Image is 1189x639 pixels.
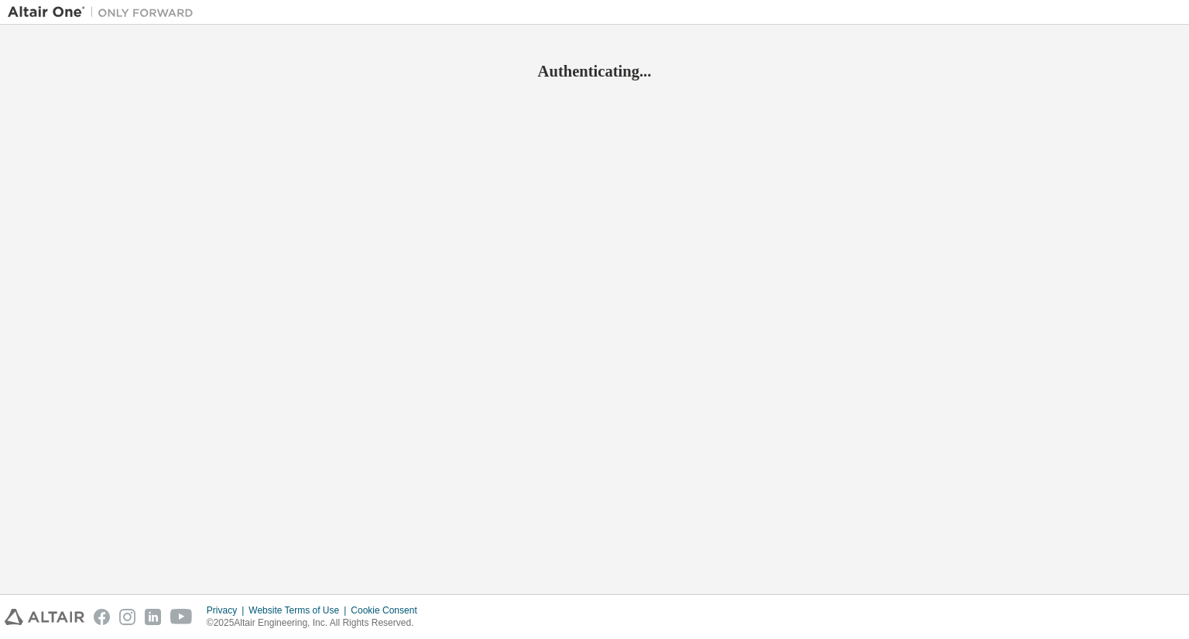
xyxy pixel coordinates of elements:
[119,609,135,625] img: instagram.svg
[351,604,426,617] div: Cookie Consent
[8,61,1181,81] h2: Authenticating...
[207,617,427,630] p: © 2025 Altair Engineering, Inc. All Rights Reserved.
[145,609,161,625] img: linkedin.svg
[5,609,84,625] img: altair_logo.svg
[248,604,351,617] div: Website Terms of Use
[207,604,248,617] div: Privacy
[8,5,201,20] img: Altair One
[170,609,193,625] img: youtube.svg
[94,609,110,625] img: facebook.svg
